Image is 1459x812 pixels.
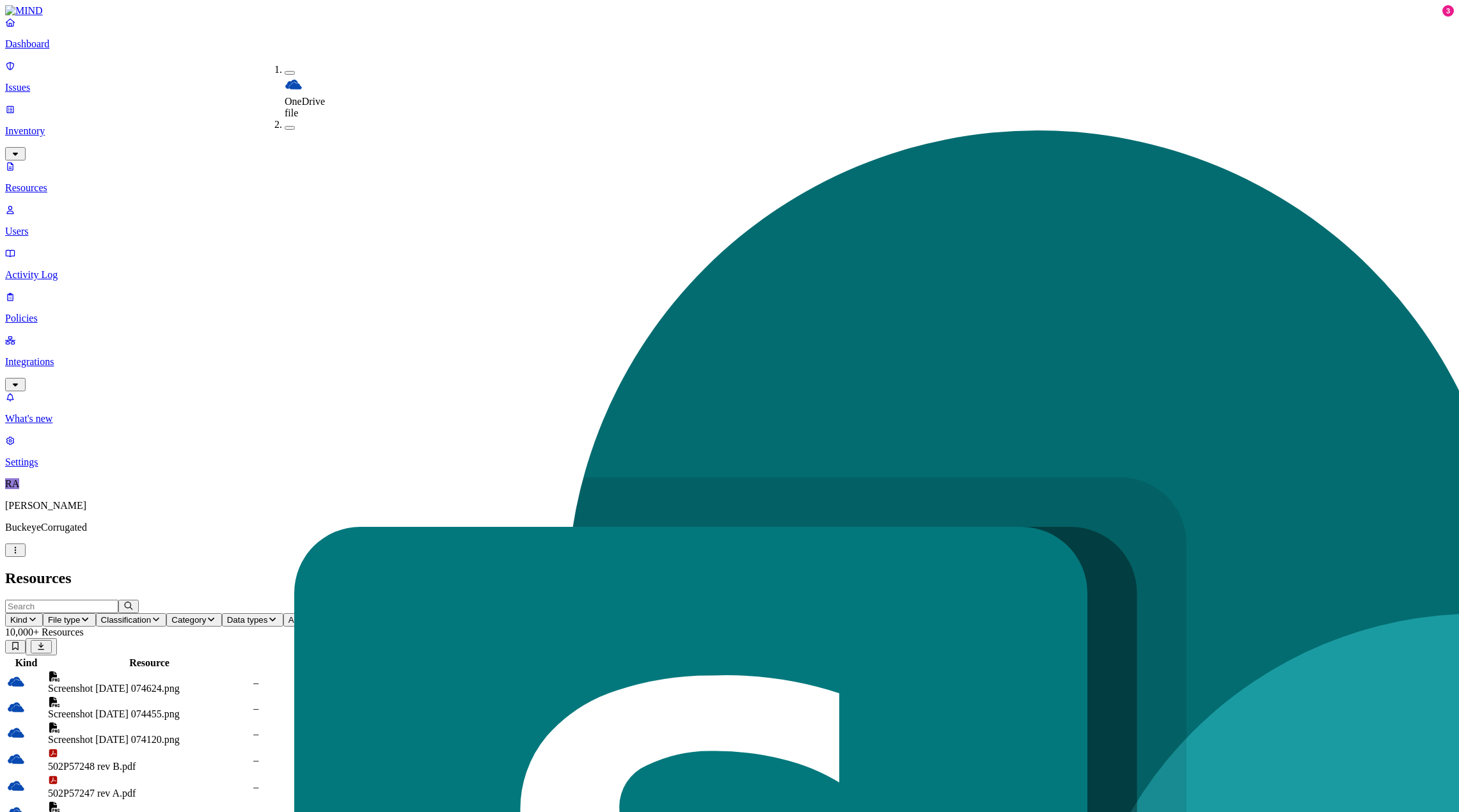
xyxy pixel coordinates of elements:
a: Issues [5,60,1454,93]
div: Kind [7,657,45,669]
div: 3 [1442,5,1454,17]
div: 502P57247 rev A.pdf [48,788,251,799]
a: Users [5,204,1454,237]
span: Classification [101,615,152,625]
div: Screenshot [DATE] 074624.png [48,683,251,694]
img: onedrive [7,724,25,742]
a: Dashboard [5,17,1454,50]
span: – [253,754,258,765]
a: Settings [5,435,1454,468]
div: 502P57248 rev B.pdf [48,761,251,772]
span: – [253,677,258,688]
p: [PERSON_NAME] [5,500,1454,511]
span: – [253,781,258,792]
p: Policies [5,313,1454,324]
span: – [253,703,258,714]
p: Activity Log [5,269,1454,281]
p: Resources [5,182,1454,194]
a: What's new [5,391,1454,425]
img: adobe-pdf [48,748,58,758]
span: Category [171,615,206,625]
p: Inventory [5,125,1454,137]
span: RA [5,478,19,489]
input: Search [5,600,118,613]
h2: Resources [5,570,1454,587]
img: MIND [5,5,43,17]
p: What's new [5,413,1454,425]
p: Integrations [5,356,1454,368]
div: Classification [253,657,455,669]
a: Resources [5,160,1454,194]
p: BuckeyeCorrugated [5,522,1454,533]
p: Users [5,226,1454,237]
div: Screenshot [DATE] 074455.png [48,708,251,720]
img: onedrive [7,698,25,716]
img: onedrive [7,673,25,691]
span: 10,000+ Resources [5,627,84,637]
span: Data types [227,615,268,625]
a: Integrations [5,334,1454,389]
span: Kind [10,615,28,625]
p: Settings [5,457,1454,468]
a: Activity Log [5,247,1454,281]
span: OneDrive file [285,96,325,118]
div: Screenshot [DATE] 074120.png [48,734,251,746]
img: onedrive [7,750,25,768]
img: adobe-pdf [48,775,58,785]
span: File type [48,615,80,625]
div: Resource [48,657,251,669]
img: onedrive [7,777,25,795]
p: Dashboard [5,38,1454,50]
p: Issues [5,82,1454,93]
span: – [253,728,258,739]
a: Inventory [5,104,1454,159]
a: Policies [5,291,1454,324]
a: MIND [5,5,1454,17]
img: onedrive [285,75,303,93]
